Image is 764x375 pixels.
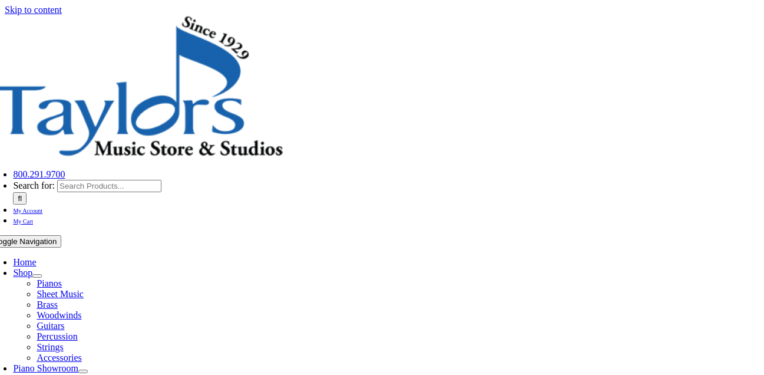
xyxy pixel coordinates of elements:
span: My Cart [13,218,33,225]
a: Piano Showroom [13,363,78,373]
input: Search [13,192,27,205]
a: Accessories [37,353,81,363]
a: Woodwinds [37,310,81,320]
a: My Cart [13,215,33,225]
a: Sheet Music [37,289,84,299]
a: Brass [37,300,58,310]
a: Home [13,257,36,267]
a: 800.291.9700 [13,169,65,179]
a: Guitars [37,321,64,331]
a: Percussion [37,331,77,341]
a: Skip to content [5,5,62,15]
a: Shop [13,268,32,278]
a: My Account [13,205,42,215]
span: My Account [13,208,42,214]
button: Open submenu of Shop [32,274,42,278]
a: Strings [37,342,63,352]
a: Pianos [37,278,62,288]
span: Search for: [13,180,55,190]
input: Search Products... [57,180,161,192]
button: Open submenu of Piano Showroom [78,370,88,373]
